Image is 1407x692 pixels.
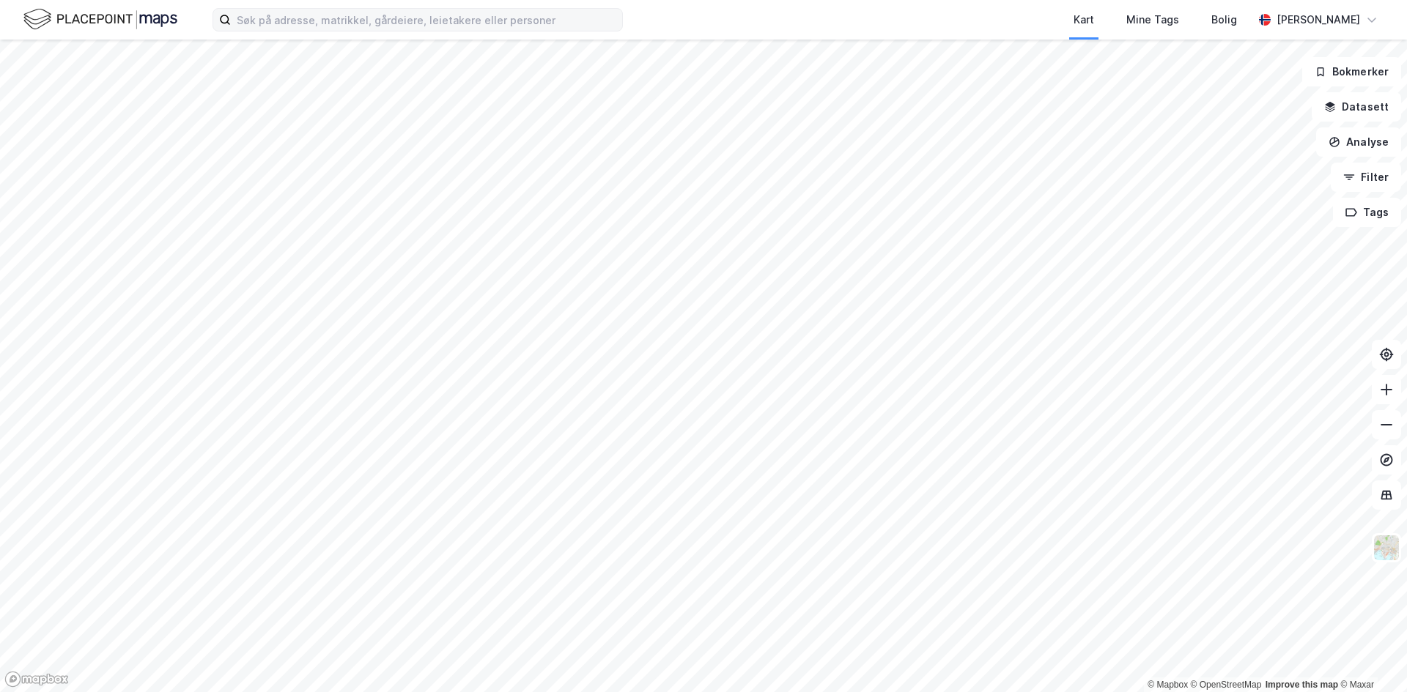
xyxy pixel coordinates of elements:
input: Søk på adresse, matrikkel, gårdeiere, leietakere eller personer [231,9,622,31]
img: logo.f888ab2527a4732fd821a326f86c7f29.svg [23,7,177,32]
div: Mine Tags [1126,11,1179,29]
iframe: Chat Widget [1334,622,1407,692]
div: Kontrollprogram for chat [1334,622,1407,692]
div: Kart [1074,11,1094,29]
div: Bolig [1211,11,1237,29]
div: [PERSON_NAME] [1277,11,1360,29]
